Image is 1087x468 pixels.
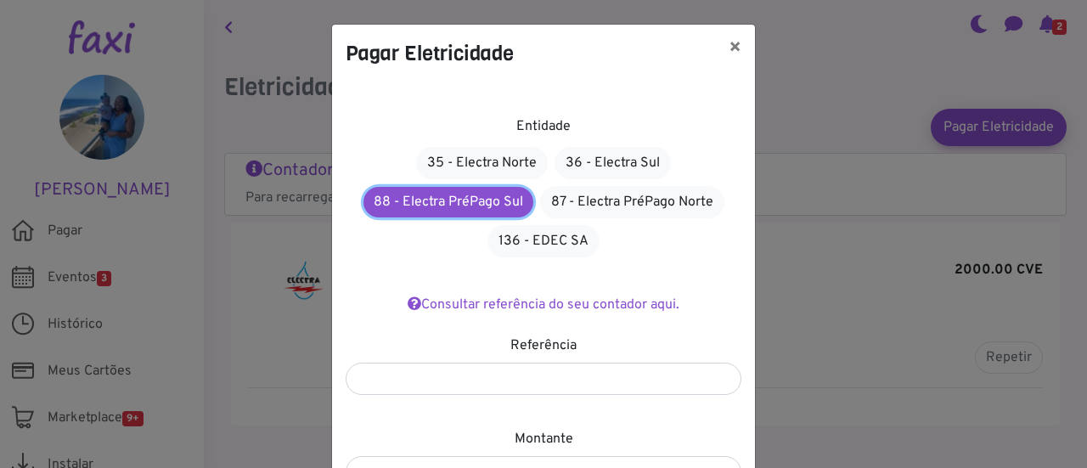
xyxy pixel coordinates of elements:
[510,335,577,356] label: Referência
[715,25,755,72] button: ×
[515,429,573,449] label: Montante
[416,147,548,179] a: 35 - Electra Norte
[408,296,679,313] a: Consultar referência do seu contador aqui.
[516,116,571,137] label: Entidade
[555,147,671,179] a: 36 - Electra Sul
[540,186,724,218] a: 87 - Electra PréPago Norte
[346,38,514,69] h4: Pagar Eletricidade
[487,225,600,257] a: 136 - EDEC SA
[363,187,533,217] a: 88 - Electra PréPago Sul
